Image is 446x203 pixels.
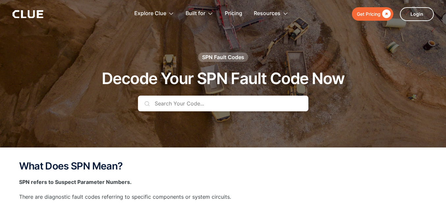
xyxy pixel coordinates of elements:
[102,70,344,87] h1: Decode Your SPN Fault Code Now
[202,54,244,61] div: SPN Fault Codes
[225,3,242,24] a: Pricing
[254,3,280,24] div: Resources
[134,3,166,24] div: Explore Clue
[380,10,391,18] div: 
[19,193,427,201] p: There are diagnostic fault codes referring to specific components or system circuits.
[352,7,393,21] a: Get Pricing
[138,96,308,111] input: Search Your Code...
[19,179,132,185] strong: SPN refers to Suspect Parameter Numbers.
[19,161,427,171] h2: What Does SPN Mean?
[400,7,434,21] a: Login
[357,10,380,18] div: Get Pricing
[186,3,205,24] div: Built for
